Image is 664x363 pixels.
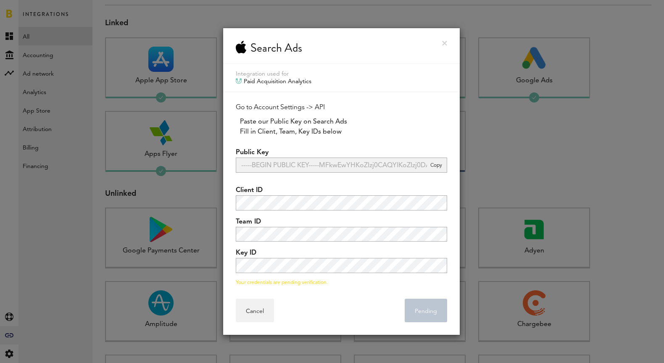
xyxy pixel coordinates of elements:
label: Public Key [236,147,289,158]
div: Search Ads [250,41,302,55]
div: Go to Account Settings -> API [236,103,447,137]
label: Client ID [236,185,289,195]
label: Team ID [236,217,289,227]
div: Your credentials are pending verification. [236,279,447,286]
button: Pending [405,299,447,322]
span: Support [18,6,48,13]
button: Cancel [236,299,274,322]
span: Copy [427,160,445,171]
li: Paste our Public Key on Search Ads [240,117,447,127]
img: Search Ads [236,41,246,53]
div: Integration used for [236,70,447,78]
li: Fill in Client, Team, Key IDs below [240,127,447,137]
span: Paid Acquisition Analytics [244,78,311,85]
label: Key ID [236,248,289,258]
